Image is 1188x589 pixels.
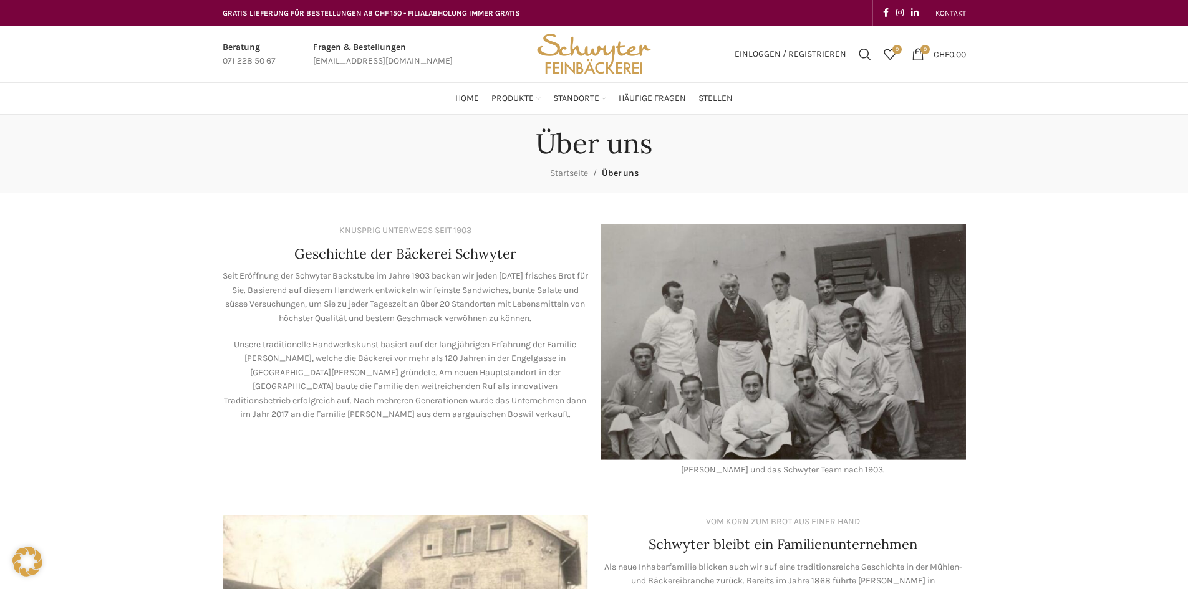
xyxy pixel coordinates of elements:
span: Häufige Fragen [619,93,686,105]
a: Produkte [491,86,541,111]
h4: Geschichte der Bäckerei Schwyter [294,244,516,264]
a: Home [455,86,479,111]
a: 0 [877,42,902,67]
a: KONTAKT [935,1,966,26]
div: VOM KORN ZUM BROT AUS EINER HAND [706,515,860,529]
span: CHF [934,49,949,59]
span: GRATIS LIEFERUNG FÜR BESTELLUNGEN AB CHF 150 - FILIALABHOLUNG IMMER GRATIS [223,9,520,17]
span: Standorte [553,93,599,105]
a: Suchen [852,42,877,67]
a: Site logo [533,48,655,59]
span: KONTAKT [935,9,966,17]
span: 0 [920,45,930,54]
h1: Über uns [536,127,652,160]
span: Stellen [698,93,733,105]
p: Unsere traditionelle Handwerkskunst basiert auf der langjährigen Erfahrung der Familie [PERSON_NA... [223,338,588,421]
h4: Schwyter bleibt ein Familienunternehmen [649,535,917,554]
a: Einloggen / Registrieren [728,42,852,67]
a: Häufige Fragen [619,86,686,111]
a: Standorte [553,86,606,111]
span: Einloggen / Registrieren [735,50,846,59]
a: Infobox link [313,41,453,69]
div: Main navigation [216,86,972,111]
p: Seit Eröffnung der Schwyter Backstube im Jahre 1903 backen wir jeden [DATE] frisches Brot für Sie... [223,269,588,325]
span: Über uns [602,168,639,178]
a: Stellen [698,86,733,111]
a: Instagram social link [892,4,907,22]
img: Bäckerei Schwyter [533,26,655,82]
a: Facebook social link [879,4,892,22]
div: [PERSON_NAME] und das Schwyter Team nach 1903. [601,463,966,477]
span: Produkte [491,93,534,105]
span: 0 [892,45,902,54]
div: Secondary navigation [929,1,972,26]
span: Home [455,93,479,105]
a: Infobox link [223,41,276,69]
a: Startseite [550,168,588,178]
bdi: 0.00 [934,49,966,59]
a: Linkedin social link [907,4,922,22]
div: Meine Wunschliste [877,42,902,67]
a: 0 CHF0.00 [905,42,972,67]
div: KNUSPRIG UNTERWEGS SEIT 1903 [339,224,471,237]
